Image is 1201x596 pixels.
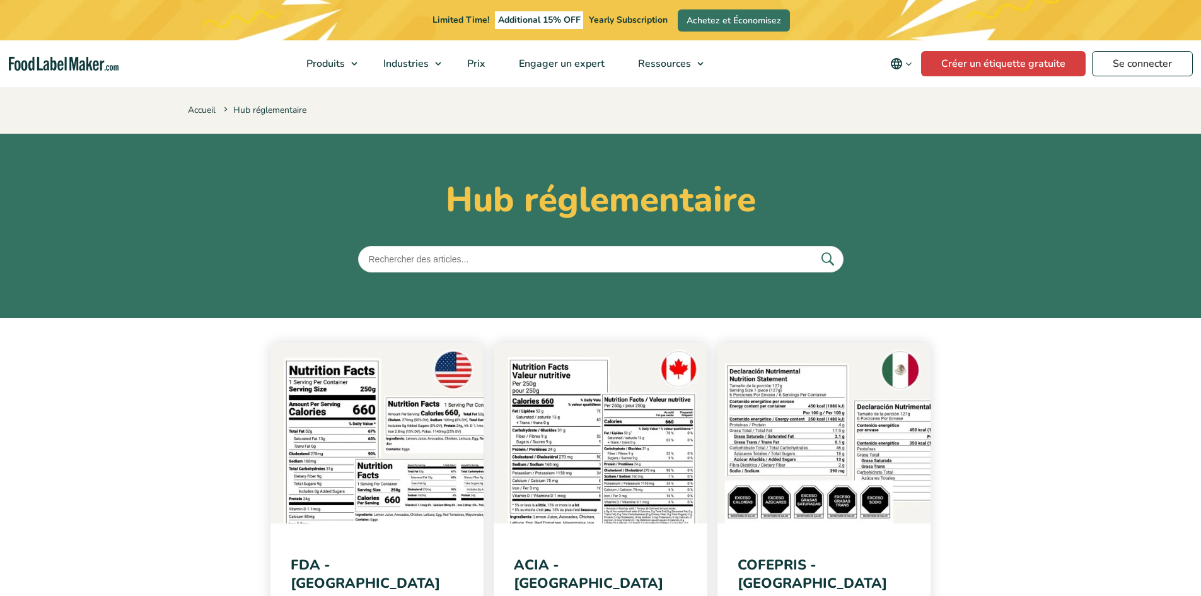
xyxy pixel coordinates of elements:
[622,40,710,87] a: Ressources
[515,57,606,71] span: Engager un expert
[367,40,448,87] a: Industries
[1092,51,1193,76] a: Se connecter
[921,51,1086,76] a: Créer un étiquette gratuite
[463,57,487,71] span: Prix
[495,11,584,29] span: Additional 15% OFF
[432,14,489,26] span: Limited Time!
[9,57,119,71] a: Food Label Maker homepage
[188,179,1014,221] h1: Hub réglementaire
[290,40,364,87] a: Produits
[188,104,216,116] a: Accueil
[221,104,306,116] span: Hub réglementaire
[380,57,430,71] span: Industries
[303,57,346,71] span: Produits
[881,51,921,76] button: Change language
[634,57,692,71] span: Ressources
[678,9,790,32] a: Achetez et Économisez
[451,40,499,87] a: Prix
[589,14,668,26] span: Yearly Subscription
[358,246,844,272] input: Rechercher des articles...
[502,40,618,87] a: Engager un expert
[514,556,663,593] a: ACIA - [GEOGRAPHIC_DATA]
[291,556,440,593] a: FDA - [GEOGRAPHIC_DATA]
[738,556,887,593] a: COFEPRIS - [GEOGRAPHIC_DATA]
